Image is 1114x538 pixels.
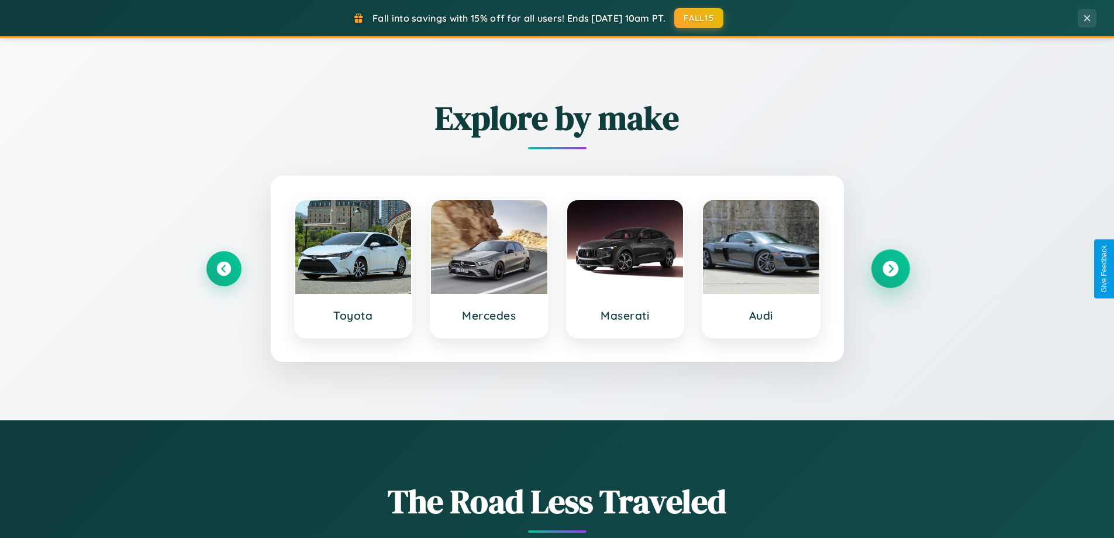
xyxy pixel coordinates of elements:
[206,95,908,141] h2: Explore by make
[1100,245,1108,293] div: Give Feedback
[674,8,723,28] button: FALL15
[307,309,400,323] h3: Toyota
[579,309,672,323] h3: Maserati
[206,479,908,524] h1: The Road Less Traveled
[715,309,808,323] h3: Audi
[373,12,665,24] span: Fall into savings with 15% off for all users! Ends [DATE] 10am PT.
[443,309,536,323] h3: Mercedes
